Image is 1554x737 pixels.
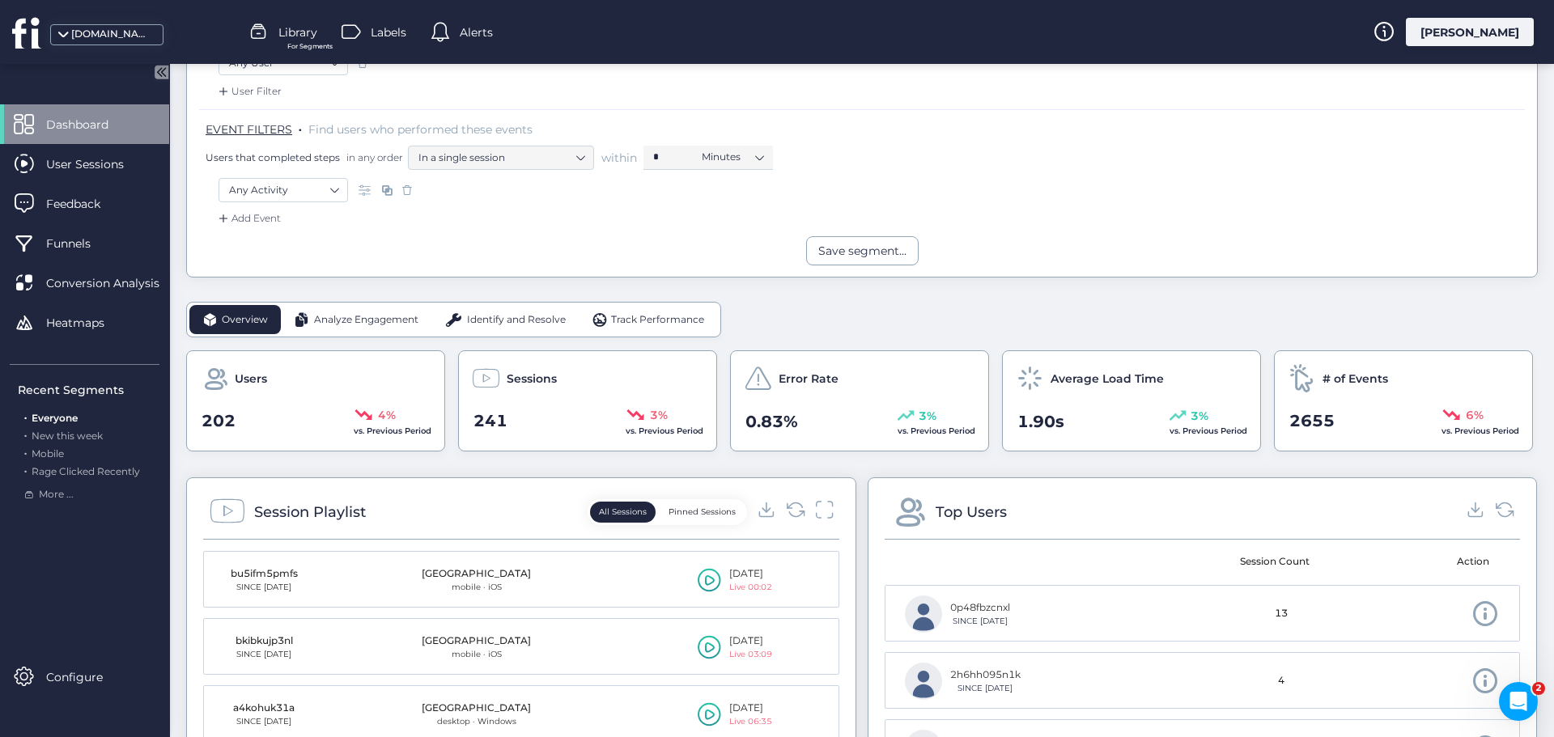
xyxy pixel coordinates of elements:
div: Live 03:09 [729,648,772,661]
nz-select-item: Minutes [702,145,763,169]
span: 3% [1191,407,1208,425]
span: . [24,444,27,460]
span: 13 [1275,606,1288,621]
span: Dashboard [46,116,133,133]
span: in any order [343,150,403,164]
span: For Segments [287,41,333,52]
span: 3% [650,406,668,424]
mat-header-cell: Action [1352,540,1509,585]
div: bkibkujp3nl [223,633,304,649]
span: Identify and Resolve [467,312,566,328]
span: Alerts [460,23,493,41]
div: [GEOGRAPHIC_DATA] [422,566,531,582]
span: Track Performance [611,312,704,328]
span: 1.90s [1017,409,1064,434]
span: Labels [371,23,406,41]
span: Mobile [32,447,64,460]
span: Error Rate [779,370,839,388]
span: Configure [46,668,127,686]
div: Session Playlist [254,501,366,523]
div: Add Event [215,210,281,227]
div: Live 00:02 [729,581,772,594]
span: vs. Previous Period [1170,426,1247,436]
span: Overview [222,312,268,328]
span: Library [278,23,317,41]
div: [DATE] [729,566,772,582]
span: More ... [39,487,74,502]
div: Top Users [936,501,1007,523]
span: Average Load Time [1051,370,1164,388]
div: [GEOGRAPHIC_DATA] [422,633,531,649]
span: 241 [473,409,507,434]
div: desktop · Windows [422,715,531,728]
div: Save segment... [818,242,906,260]
span: 6% [1466,406,1484,424]
div: a4kohuk31a [223,701,304,716]
span: User Sessions [46,155,148,173]
iframe: Intercom live chat [1499,682,1538,721]
div: User Filter [215,83,282,100]
span: within [601,150,637,166]
span: Conversion Analysis [46,274,184,292]
span: 2655 [1289,409,1335,434]
nz-select-item: In a single session [418,146,584,170]
span: Sessions [507,370,557,388]
span: 4% [378,406,396,424]
span: . [299,119,302,135]
div: SINCE [DATE] [223,648,304,661]
span: # of Events [1323,370,1388,388]
span: vs. Previous Period [898,426,975,436]
div: [DATE] [729,701,772,716]
span: vs. Previous Period [1441,426,1519,436]
span: 0.83% [745,409,798,434]
div: Recent Segments [18,381,159,399]
span: vs. Previous Period [354,426,431,436]
span: EVENT FILTERS [206,122,292,137]
div: [DATE] [729,633,772,649]
span: Rage Clicked Recently [32,465,140,477]
span: 2 [1532,682,1545,695]
span: Heatmaps [46,314,129,332]
button: All Sessions [590,502,656,523]
div: mobile · iOS [422,648,531,661]
mat-header-cell: Session Count [1196,540,1352,585]
span: Feedback [46,195,125,213]
span: New this week [32,430,103,442]
span: Everyone [32,412,78,424]
div: mobile · iOS [422,581,531,594]
span: 3% [919,407,936,425]
div: SINCE [DATE] [950,682,1021,695]
div: 0p48fbzcnxl [950,600,1010,616]
span: . [24,426,27,442]
nz-select-item: Any Activity [229,178,338,202]
span: . [24,462,27,477]
div: bu5ifm5pmfs [223,566,304,582]
div: SINCE [DATE] [223,581,304,594]
span: Users that completed steps [206,150,340,164]
span: 202 [202,409,236,434]
div: 2h6hh095n1k [950,667,1021,683]
span: . [24,409,27,424]
div: SINCE [DATE] [950,615,1010,628]
span: Find users who performed these events [308,122,533,137]
div: SINCE [DATE] [223,715,304,728]
span: vs. Previous Period [626,426,703,436]
div: Live 06:35 [729,715,772,728]
span: Analyze Engagement [314,312,418,328]
span: 4 [1278,673,1284,688]
span: Users [235,370,267,388]
span: Funnels [46,235,115,252]
button: Pinned Sessions [660,502,745,523]
div: [DOMAIN_NAME] [71,27,152,42]
div: [PERSON_NAME] [1406,18,1534,46]
div: [GEOGRAPHIC_DATA] [422,701,531,716]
